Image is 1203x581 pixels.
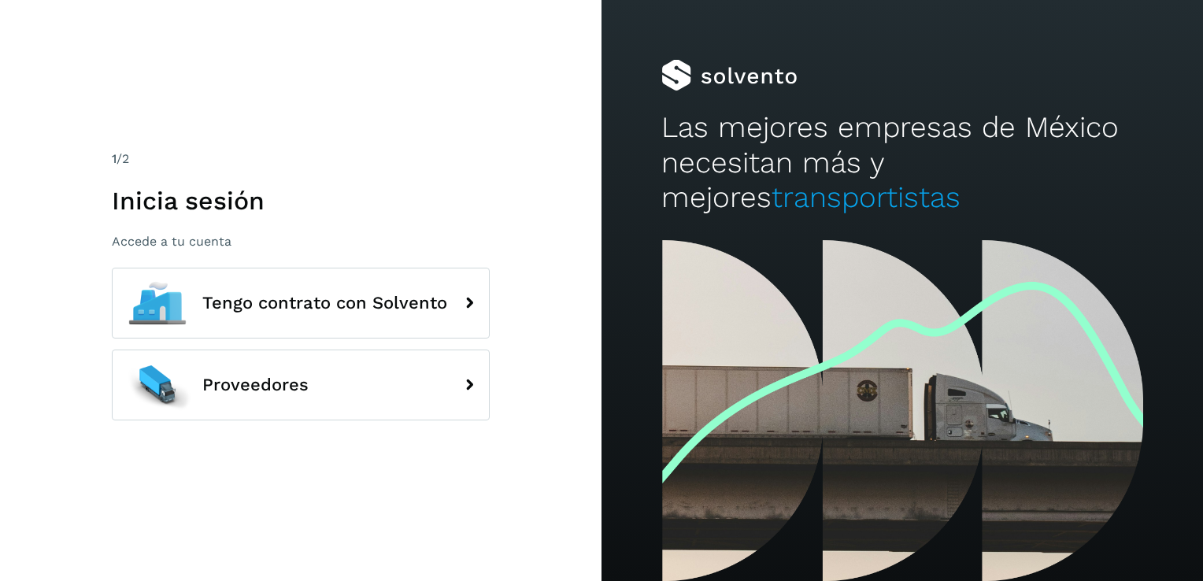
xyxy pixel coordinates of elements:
span: transportistas [772,180,961,214]
button: Tengo contrato con Solvento [112,268,490,339]
p: Accede a tu cuenta [112,234,490,249]
h1: Inicia sesión [112,186,490,216]
div: /2 [112,150,490,168]
button: Proveedores [112,350,490,420]
span: Proveedores [202,376,309,394]
span: Tengo contrato con Solvento [202,294,447,313]
h2: Las mejores empresas de México necesitan más y mejores [661,110,1142,215]
span: 1 [112,151,117,166]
